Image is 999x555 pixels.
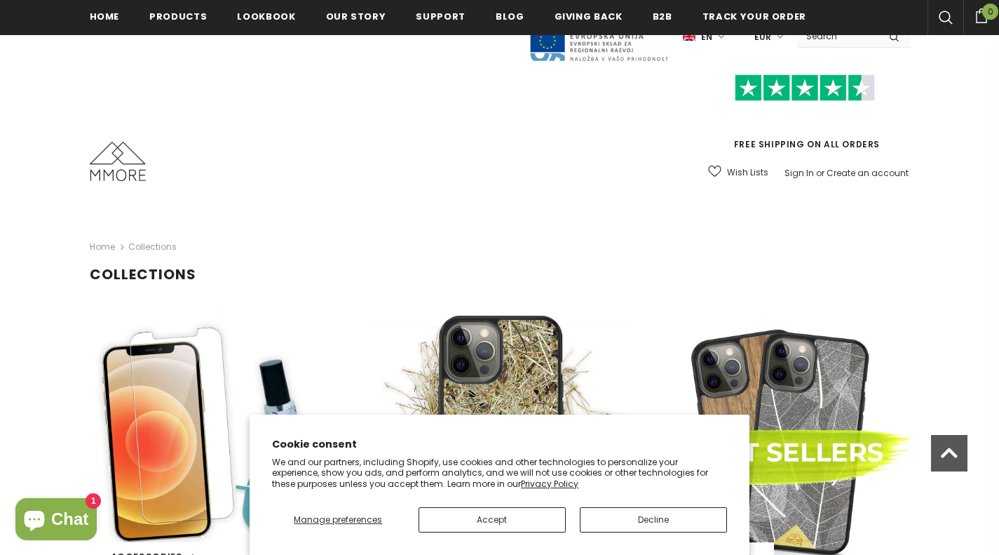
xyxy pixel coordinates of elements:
[90,10,120,23] span: Home
[798,26,878,46] input: Search Site
[521,478,578,490] a: Privacy Policy
[90,266,910,283] h1: Collections
[653,10,672,23] span: B2B
[555,10,623,23] span: Giving back
[963,6,999,23] a: 0
[827,167,909,179] a: Create an account
[580,507,727,533] button: Decline
[529,11,669,62] img: Javni Razpis
[754,30,771,44] span: EUR
[90,239,115,255] a: Home
[529,30,669,42] a: Javni Razpis
[700,101,910,138] iframe: Customer reviews powered by Trustpilot
[149,10,207,23] span: Products
[735,74,875,102] img: Trust Pilot Stars
[326,10,386,23] span: Our Story
[90,142,146,181] img: MMORE Cases
[128,239,177,255] span: Collections
[683,31,695,43] img: i-lang-1.png
[496,10,524,23] span: Blog
[419,507,566,533] button: Accept
[294,514,382,526] span: Manage preferences
[272,507,404,533] button: Manage preferences
[700,81,910,150] span: FREE SHIPPING ON ALL ORDERS
[272,457,727,490] p: We and our partners, including Shopify, use cookies and other technologies to personalize your ex...
[272,437,727,452] h2: Cookie consent
[237,10,295,23] span: Lookbook
[701,30,712,44] span: en
[416,10,465,23] span: support
[11,498,101,544] inbox-online-store-chat: Shopify online store chat
[784,167,814,179] a: Sign In
[982,4,998,20] span: 0
[816,167,824,179] span: or
[727,166,768,180] span: Wish Lists
[702,10,806,23] span: Track your order
[708,160,768,185] a: Wish Lists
